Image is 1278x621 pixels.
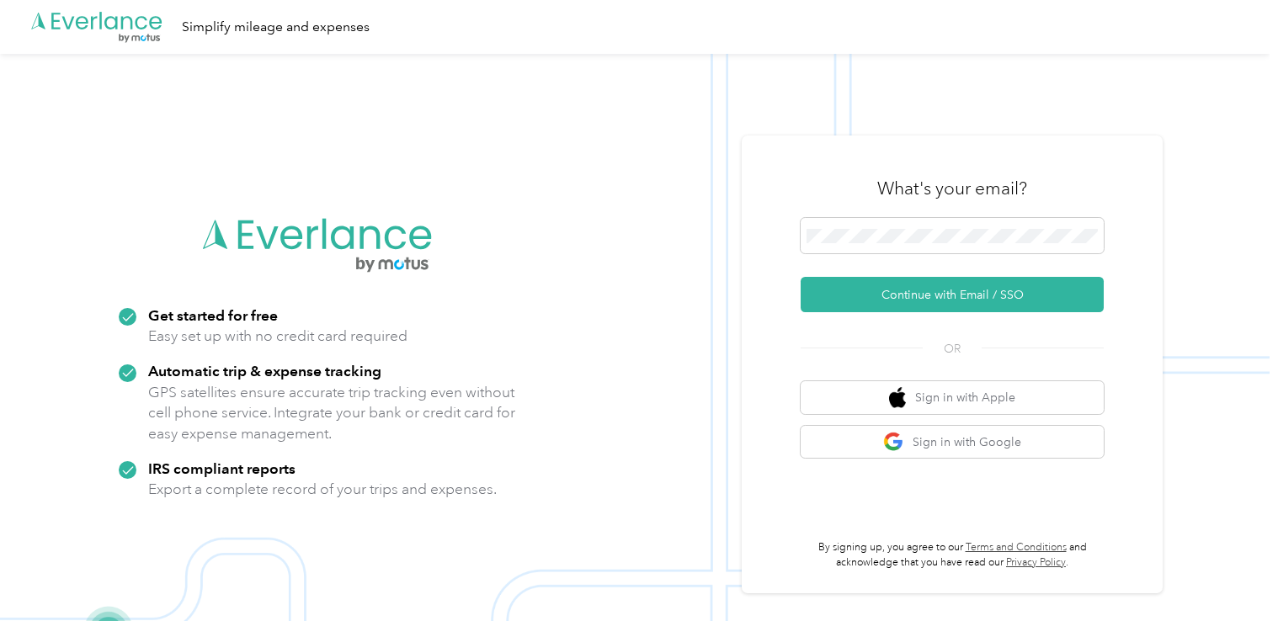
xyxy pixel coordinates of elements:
img: google logo [883,432,904,453]
span: OR [923,340,982,358]
p: Easy set up with no credit card required [148,326,407,347]
strong: Get started for free [148,306,278,324]
a: Terms and Conditions [966,541,1067,554]
p: Export a complete record of your trips and expenses. [148,479,497,500]
button: apple logoSign in with Apple [801,381,1104,414]
strong: Automatic trip & expense tracking [148,362,381,379]
strong: IRS compliant reports [148,459,296,477]
p: By signing up, you agree to our and acknowledge that you have read our . [801,540,1104,570]
button: Continue with Email / SSO [801,277,1104,312]
h3: What's your email? [877,177,1027,200]
img: apple logo [889,387,906,408]
button: google logoSign in with Google [801,426,1104,459]
p: GPS satellites ensure accurate trip tracking even without cell phone service. Integrate your bank... [148,382,516,444]
div: Simplify mileage and expenses [182,17,370,38]
a: Privacy Policy [1006,556,1066,569]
